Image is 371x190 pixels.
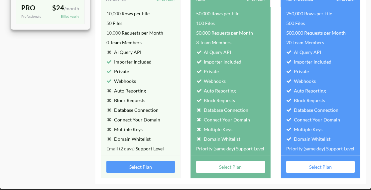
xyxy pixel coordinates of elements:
div: Multiple Keys [286,126,322,133]
div: Connect Your Domain [196,116,250,123]
div: Domain Whitelist [106,135,151,142]
div: Auto Reporting [196,87,236,94]
span: 50,000 [196,11,210,16]
div: Requests per Month [106,29,163,36]
span: 500 [286,20,294,26]
span: 10,000 [106,11,121,16]
div: Database Connection [196,106,248,113]
span: 50 [106,20,112,26]
div: Multiple Keys [196,126,232,133]
span: Email (2 days) [106,146,135,151]
button: Select Plan [106,161,175,173]
button: Select Plan [286,161,355,173]
div: Rows per File [106,10,150,17]
span: 100 [196,20,204,26]
div: Webhooks [286,78,316,85]
div: Team Members [286,39,324,46]
span: 250,000 [286,11,303,16]
div: Team Members [196,39,231,46]
div: Importer Included [106,58,152,65]
div: Auto Reporting [106,87,146,94]
div: Billed yearly [50,14,79,19]
div: Files [286,20,305,27]
div: AI Query API [106,49,141,56]
span: Priority (same day) [196,146,235,151]
div: Private [106,68,129,75]
div: Requests per Month [196,29,253,36]
div: Importer Included [286,58,331,65]
div: AI Query API [286,49,321,56]
div: Webhooks [196,78,226,85]
div: Webhooks [106,78,136,85]
div: Block Requests [196,97,235,104]
div: Connect Your Domain [286,116,340,123]
div: Private [196,68,219,75]
div: Block Requests [286,97,325,104]
span: /month [64,6,79,11]
div: AI Query API [196,49,231,56]
span: 0 [106,40,109,45]
span: $24 [52,4,64,12]
div: Private [286,68,309,75]
div: Connect Your Domain [106,116,160,123]
div: Block Requests [106,97,145,104]
div: Team Members [106,39,142,46]
div: Files [196,20,215,27]
div: Professionals [21,14,50,19]
div: Support Level [286,145,354,152]
div: Auto Reporting [286,87,326,94]
div: Support Level [196,145,264,152]
div: Support Level [106,145,164,152]
span: Priority (same day) [286,146,325,151]
div: Rows per File [286,10,332,17]
div: Requests per Month [286,29,346,36]
div: Importer Included [196,58,241,65]
div: PRO [21,3,50,13]
div: Rows per File [196,10,239,17]
span: 500,000 [286,30,303,36]
div: Domain Whitelist [286,135,330,142]
span: 10,000 [106,30,121,36]
button: Select Plan [196,161,265,173]
span: 50,000 [196,30,210,36]
span: 20 [286,40,292,45]
div: Database Connection [286,106,338,113]
div: Multiple Keys [106,126,143,133]
div: Domain Whitelist [196,135,240,142]
div: Database Connection [106,106,159,113]
span: 3 [196,40,199,45]
div: Files [106,20,122,27]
